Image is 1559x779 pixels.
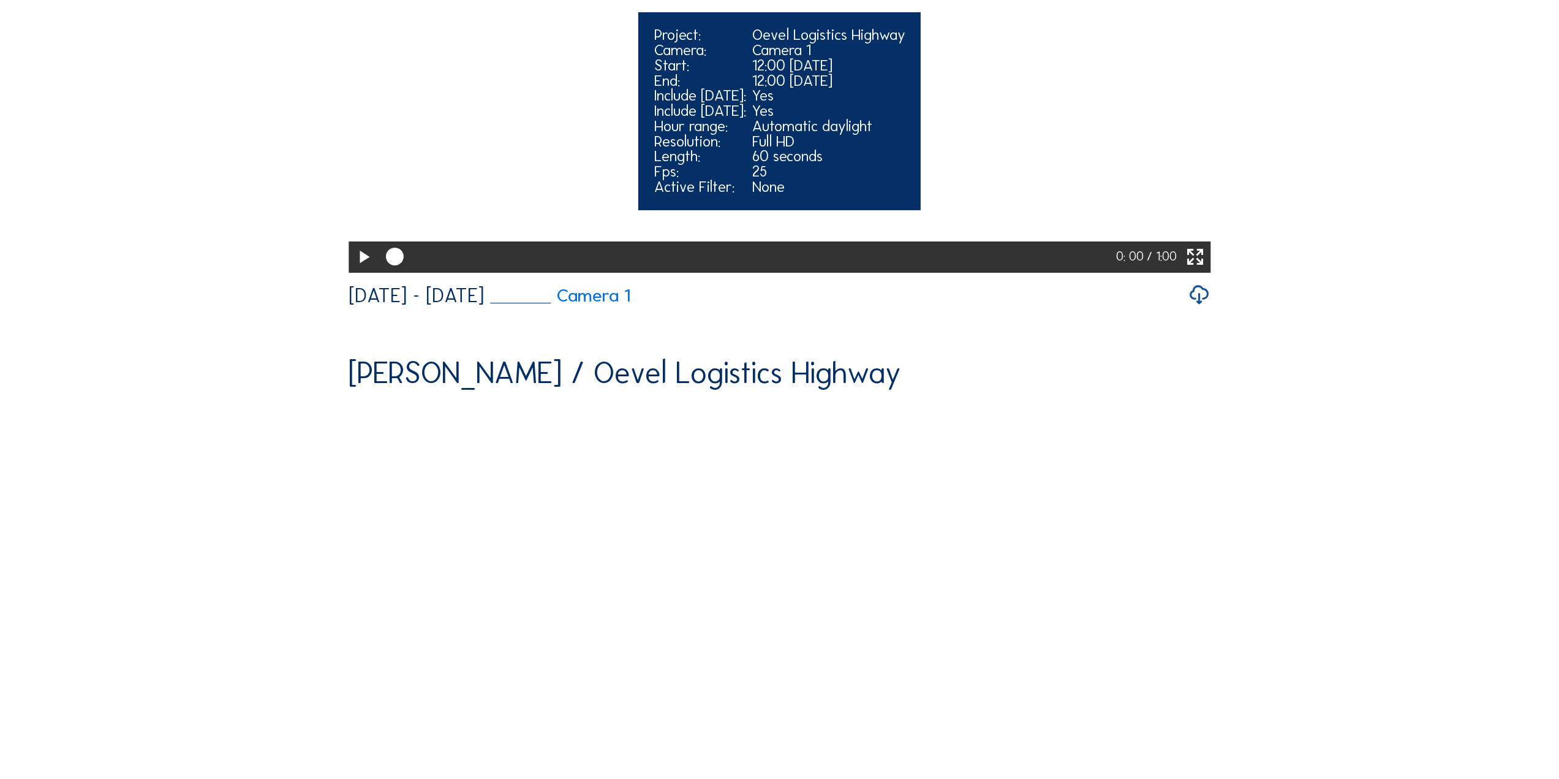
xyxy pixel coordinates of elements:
[1147,241,1177,273] div: / 1:00
[654,104,746,119] div: Include [DATE]:
[752,119,905,134] div: Automatic daylight
[752,88,905,104] div: Yes
[752,58,905,74] div: 12:00 [DATE]
[752,180,905,195] div: None
[654,134,746,150] div: Resolution:
[752,134,905,150] div: Full HD
[654,88,746,104] div: Include [DATE]:
[349,286,484,305] div: [DATE] - [DATE]
[654,164,746,180] div: Fps:
[490,287,630,305] a: Camera 1
[752,74,905,89] div: 12:00 [DATE]
[654,43,746,58] div: Camera:
[752,164,905,180] div: 25
[654,119,746,134] div: Hour range:
[752,104,905,119] div: Yes
[654,28,746,43] div: Project:
[752,28,905,43] div: Oevel Logistics Highway
[752,43,905,58] div: Camera 1
[752,149,905,164] div: 60 seconds
[654,149,746,164] div: Length:
[654,58,746,74] div: Start:
[654,180,746,195] div: Active Filter:
[349,358,901,389] div: [PERSON_NAME] / Oevel Logistics Highway
[1116,241,1147,273] div: 0: 00
[654,74,746,89] div: End:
